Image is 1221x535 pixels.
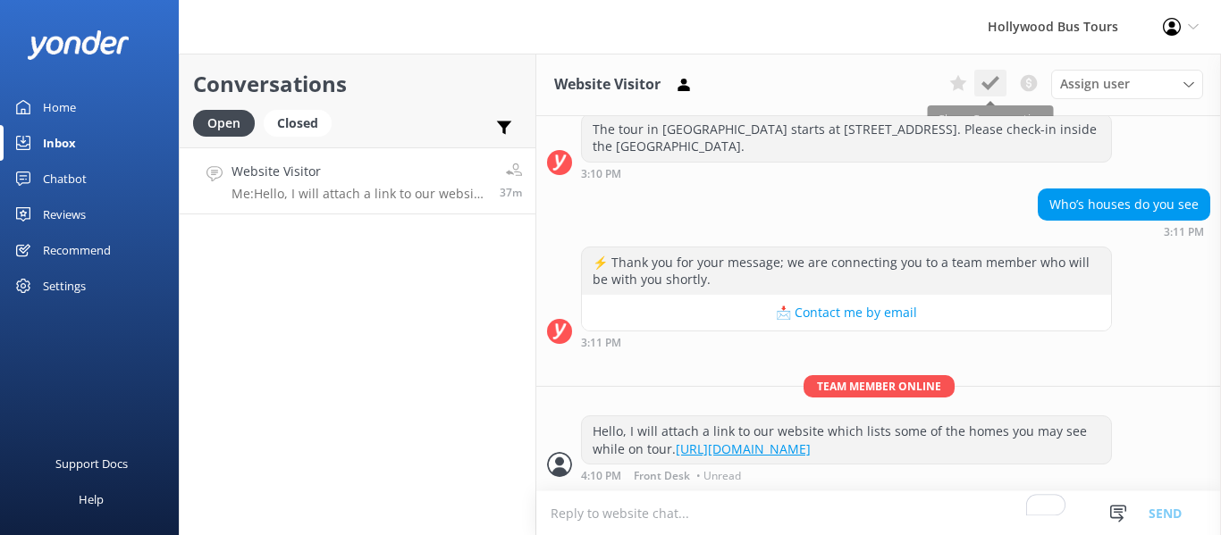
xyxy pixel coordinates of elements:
[804,375,955,397] span: Team member online
[582,416,1111,464] div: Hello, I will attach a link to our website which lists some of the homes you may see while on tour.
[27,30,130,60] img: yonder-white-logo.png
[554,73,661,96] h3: Website Visitor
[1039,189,1209,220] div: Who’s houses do you see
[676,440,811,457] a: [URL][DOMAIN_NAME]
[582,247,1111,295] div: ⚡ Thank you for your message; we are connecting you to a team member who will be with you shortly.
[1038,225,1210,238] div: Sep 27 2025 03:11pm (UTC -07:00) America/Tijuana
[43,268,86,304] div: Settings
[696,471,741,481] span: • Unread
[581,338,621,348] strong: 3:11 PM
[1051,70,1203,98] div: Assign User
[43,196,86,232] div: Reviews
[581,167,1112,180] div: Sep 27 2025 03:10pm (UTC -07:00) America/Tijuana
[582,114,1111,162] div: The tour in [GEOGRAPHIC_DATA] starts at [STREET_ADDRESS]. Please check-in inside the [GEOGRAPHIC_...
[193,110,255,137] div: Open
[180,147,535,214] a: Website VisitorMe:Hello, I will attach a link to our website which lists some of the homes you ma...
[232,186,486,202] p: Me: Hello, I will attach a link to our website which lists some of the homes you may see while on...
[634,471,690,481] span: Front Desk
[582,295,1111,330] button: 📩 Contact me by email
[500,185,522,200] span: Sep 27 2025 04:10pm (UTC -07:00) America/Tijuana
[536,491,1221,535] textarea: To enrich screen reader interactions, please activate Accessibility in Grammarly extension settings
[55,446,128,481] div: Support Docs
[43,125,76,161] div: Inbox
[193,113,264,132] a: Open
[581,471,621,481] strong: 4:10 PM
[1060,74,1130,94] span: Assign user
[43,232,111,268] div: Recommend
[581,169,621,180] strong: 3:10 PM
[43,161,87,196] div: Chatbot
[581,469,1112,481] div: Sep 27 2025 04:10pm (UTC -07:00) America/Tijuana
[193,67,522,101] h2: Conversations
[43,89,76,125] div: Home
[1164,227,1204,238] strong: 3:11 PM
[581,336,1112,348] div: Sep 27 2025 03:11pm (UTC -07:00) America/Tijuana
[264,110,332,137] div: Closed
[264,113,341,132] a: Closed
[79,481,104,517] div: Help
[232,162,486,181] h4: Website Visitor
